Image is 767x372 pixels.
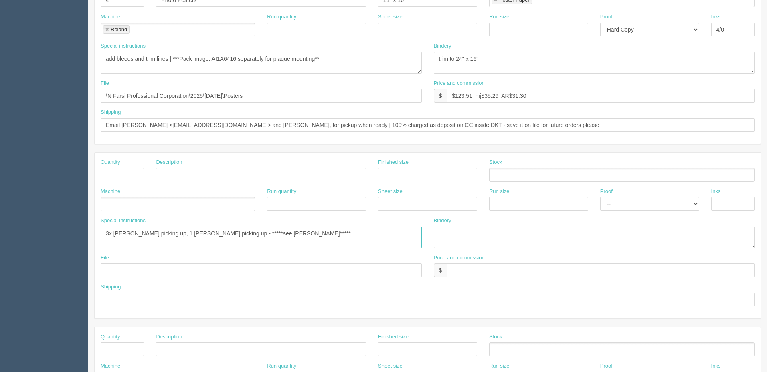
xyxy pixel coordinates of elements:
label: Inks [711,13,721,21]
label: Run size [489,13,510,21]
label: Machine [101,362,120,370]
label: Shipping [101,109,121,116]
label: Shipping [101,283,121,291]
div: Roland [111,27,127,32]
label: Sheet size [378,13,403,21]
label: Finished size [378,159,409,166]
div: $ [434,89,447,103]
label: Stock [489,159,502,166]
label: Run quantity [267,188,296,195]
label: Bindery [434,42,451,50]
label: Sheet size [378,362,403,370]
label: Inks [711,362,721,370]
label: Proof [600,13,613,21]
label: Stock [489,333,502,341]
label: Run size [489,362,510,370]
label: Finished size [378,333,409,341]
label: Bindery [434,217,451,225]
label: Special instructions [101,217,146,225]
label: Sheet size [378,188,403,195]
label: Price and commission [434,80,485,87]
label: Run quantity [267,13,296,21]
label: Inks [711,188,721,195]
label: Quantity [101,333,120,341]
textarea: add bleeds and trim lines [101,52,422,74]
label: Quantity [101,159,120,166]
div: $ [434,263,447,277]
label: Price and commission [434,254,485,262]
label: Special instructions [101,42,146,50]
label: File [101,80,109,87]
label: Proof [600,362,613,370]
label: Machine [101,13,120,21]
label: Run size [489,188,510,195]
label: Description [156,333,182,341]
label: Run quantity [267,362,296,370]
textarea: trim to 26" x 18", leaving the bleeds and crop lines for prolam to cut while mounting ARB$30 [434,52,755,74]
label: File [101,254,109,262]
label: Description [156,159,182,166]
label: Proof [600,188,613,195]
label: Machine [101,188,120,195]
